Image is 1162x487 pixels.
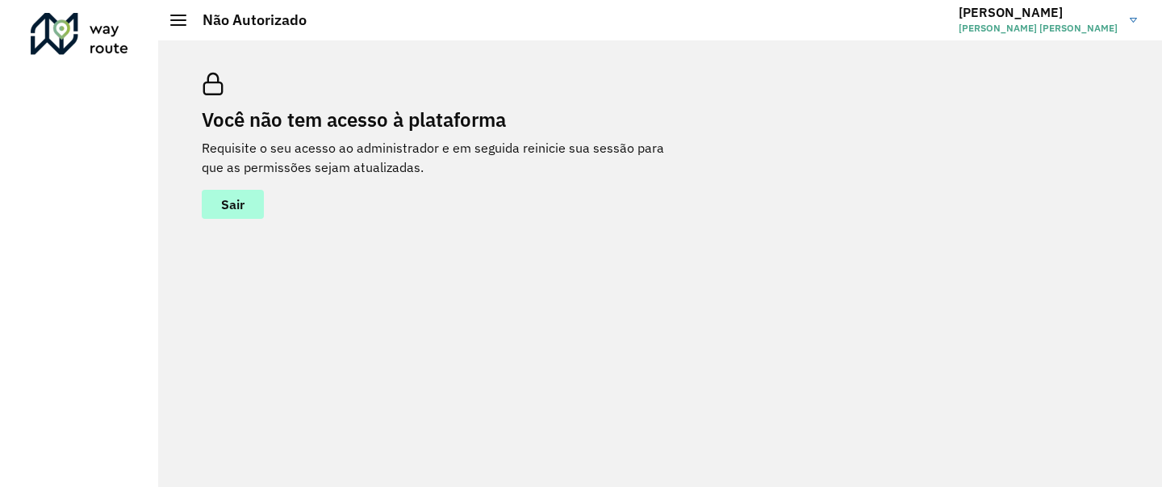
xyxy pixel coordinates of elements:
span: [PERSON_NAME] [PERSON_NAME] [959,21,1118,36]
span: Sair [221,198,245,211]
h3: [PERSON_NAME] [959,5,1118,20]
button: button [202,190,264,219]
h2: Você não tem acesso à plataforma [202,108,686,132]
h2: Não Autorizado [186,11,307,29]
p: Requisite o seu acesso ao administrador e em seguida reinicie sua sessão para que as permissões s... [202,138,686,177]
